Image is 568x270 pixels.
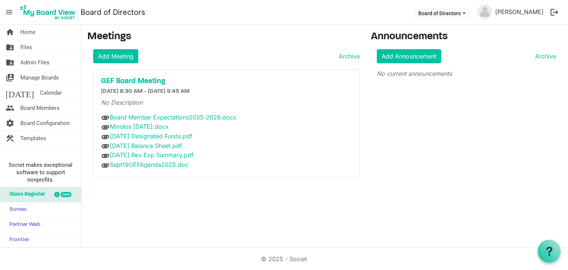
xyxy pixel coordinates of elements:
span: home [6,25,14,40]
a: Add Announcement [377,49,441,63]
span: attachment [101,142,110,151]
span: folder_shared [6,40,14,55]
span: people [6,101,14,115]
span: Glass Register [6,187,45,202]
h3: Announcements [371,31,562,43]
span: Files [20,40,32,55]
h6: [DATE] 8:30 AM - [DATE] 9:45 AM [101,88,352,95]
span: switch_account [6,70,14,85]
span: Calendar [40,85,62,100]
a: [PERSON_NAME] [492,4,547,19]
span: Sumac [6,202,27,217]
span: Partner Web [6,217,40,232]
span: attachment [101,113,110,122]
span: Home [20,25,35,40]
a: [DATE] Rev Exp Summary.pdf [110,151,193,159]
a: Archive [336,52,360,61]
a: [DATE] Balance Sheet.pdf [110,142,182,149]
button: Board of Directors dropdownbutton [413,8,470,18]
span: Admin Files [20,55,50,70]
a: [DATE] Designated Funds.pdf [110,132,192,140]
span: attachment [101,151,110,160]
a: My Board View Logo [18,3,81,21]
a: Sept19GEFAgenda2025.doc [110,161,189,168]
span: construction [6,131,14,146]
span: Societ makes exceptional software to support nonprofits. [3,161,78,183]
span: menu [2,5,16,19]
img: no-profile-picture.svg [477,4,492,19]
span: folder_shared [6,55,14,70]
span: Manage Boards [20,70,59,85]
a: Board of Directors [81,5,145,20]
span: attachment [101,132,110,141]
h3: Meetings [87,31,360,43]
a: Board Member Expectations2025-2026.docx [110,114,236,121]
span: attachment [101,161,110,170]
a: Archive [532,52,556,61]
a: Minutes [DATE].docx [110,123,169,130]
span: Frontier [6,233,29,247]
span: [DATE] [6,85,34,100]
span: settings [6,116,14,131]
p: No Description [101,98,352,107]
span: Board Members [20,101,60,115]
span: Templates [20,131,46,146]
span: attachment [101,123,110,132]
div: new [61,192,71,197]
img: My Board View Logo [18,3,78,21]
p: No current announcements [377,69,557,78]
a: Add Meeting [93,49,138,63]
a: © 2025 - Societ [261,255,307,263]
span: Board Configuration [20,116,70,131]
button: logout [547,4,562,20]
a: GEF Board Meeting [101,77,352,86]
